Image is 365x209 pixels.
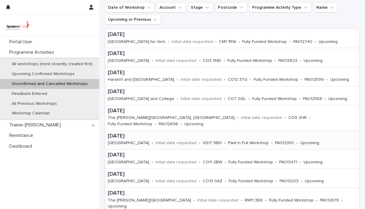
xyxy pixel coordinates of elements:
p: [DATE] [108,32,354,38]
p: • [152,141,153,146]
p: • [275,160,277,165]
p: • [199,160,200,165]
p: CO12 3TG [228,77,247,82]
p: • [301,179,302,184]
p: • [224,96,225,101]
p: PA012678 [320,198,339,203]
p: • [215,39,217,44]
p: [GEOGRAPHIC_DATA] and College [108,96,174,101]
p: PA013471 [279,160,297,165]
p: • [248,96,250,101]
p: PA012568 [303,96,322,101]
p: PA012350 [275,141,294,146]
img: UVamC7uQTJC0k9vuxGLS [5,20,32,32]
p: • [241,198,242,203]
p: Initial date requested [181,77,221,82]
p: • [284,115,286,120]
p: Initial date requested [156,179,196,184]
p: Fully Funded Workshop [242,39,287,44]
p: CO7 0QL [228,96,246,101]
p: • [289,39,291,44]
p: Fully Funded Workshop [269,198,314,203]
p: • [152,160,153,165]
p: Workshop Calendar [7,111,55,116]
p: [GEOGRAPHIC_DATA] [108,141,149,146]
a: [DATE][GEOGRAPHIC_DATA] for Girls•Initial date requested•CM1 1RW•Fully Funded Workshop•PA012740•U... [105,29,359,48]
p: Upcoming [300,141,319,146]
p: • [152,179,153,184]
p: The [PERSON_NAME][GEOGRAPHIC_DATA], [GEOGRAPHIC_DATA] [108,115,235,120]
p: Initial date requested [172,39,213,44]
button: Name [314,3,338,12]
p: Initial date requested [181,96,221,101]
p: Initial date requested [197,198,238,203]
p: PA012599 [305,77,324,82]
p: • [199,179,200,184]
p: • [276,179,277,184]
p: [DATE] [108,50,339,57]
p: • [224,77,225,82]
button: Stage [188,3,213,12]
p: CO9 2HR [288,115,307,120]
p: Feedback Entered [7,91,52,96]
p: • [168,39,169,44]
p: • [155,122,156,127]
p: • [300,58,301,63]
p: Fully Funded Workshop [252,96,297,101]
p: • [315,39,316,44]
p: Trainer [PERSON_NAME] [7,122,66,128]
p: The [PERSON_NAME][GEOGRAPHIC_DATA] [108,198,191,203]
p: Upcoming Confirmed Workshops [7,71,79,77]
p: Dashboard [7,144,37,149]
p: Upcoming [305,179,324,184]
p: Fully Funded Workshop [227,58,272,63]
p: Upcoming [328,96,347,101]
p: • [199,58,200,63]
p: CM1 1RW [219,39,236,44]
p: Fully Funded Workshop [229,179,273,184]
p: Initial date requested [156,160,196,165]
p: Initial date requested [156,141,196,146]
a: [DATE][GEOGRAPHIC_DATA]•Initial date requested•CO13 0AZ•Fully Funded Workshop•PA013203•Upcoming [105,169,359,188]
p: • [296,141,298,146]
p: [DATE] [108,108,357,114]
p: CO3 3ND [203,58,221,63]
a: [DATE][GEOGRAPHIC_DATA]•Initial date requested•SS17 9BH•Paid in Full Workshop•PA012350•Upcoming [105,131,359,150]
p: • [177,96,178,101]
p: • [199,141,200,146]
a: [DATE]Harwich and [GEOGRAPHIC_DATA]•Initial date requested•CO12 3TG•Fully Funded Workshop•PA01259... [105,67,359,86]
a: [DATE]The [PERSON_NAME][GEOGRAPHIC_DATA], [GEOGRAPHIC_DATA]•Initial date requested•CO9 2HR•Fully ... [105,105,359,131]
p: Remittance [7,133,38,138]
p: • [300,160,301,165]
p: PA012740 [293,39,312,44]
p: • [324,96,326,101]
button: Postcode [215,3,247,12]
p: [DATE] [108,70,357,76]
p: Initial date requested [156,58,196,63]
p: • [341,198,343,203]
p: [GEOGRAPHIC_DATA] [108,179,149,184]
p: • [193,198,195,203]
p: Harwich and [GEOGRAPHIC_DATA] [108,77,174,82]
button: Date of Workshop [105,3,154,12]
p: [DATE] [108,152,339,159]
p: PA013203 [280,179,298,184]
button: Upcoming or Previous [105,15,161,24]
p: • [316,198,317,203]
p: CO11 2BW [203,160,222,165]
p: Fully Funded Workshop [228,160,273,165]
p: Upcoming [330,77,349,82]
p: Upcoming [304,58,323,63]
p: CO13 0AZ [203,179,222,184]
button: Account [157,3,186,12]
p: Fully Funded Workshop [108,122,152,127]
p: Portal User [7,39,37,45]
p: • [265,198,267,203]
p: • [225,179,226,184]
a: [DATE][GEOGRAPHIC_DATA] and College•Initial date requested•CO7 0QL•Fully Funded Workshop•PA012568... [105,86,359,105]
p: [DATE] [108,133,336,140]
p: • [177,77,178,82]
p: • [326,77,328,82]
p: [DATE] [108,190,357,197]
button: Programme Activity Type [249,3,311,12]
